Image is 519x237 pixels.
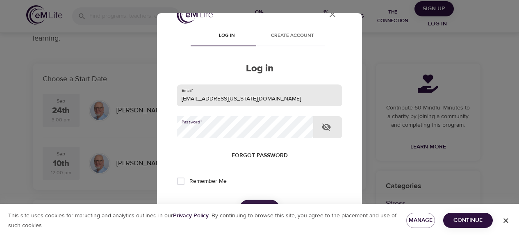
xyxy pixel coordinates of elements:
div: disabled tabs example [177,27,342,46]
span: Log in [199,32,255,40]
span: Manage [413,215,428,226]
span: Remember Me [189,177,227,186]
button: Forgot password [228,148,291,163]
b: Privacy Policy [173,212,209,219]
span: Create account [264,32,320,40]
span: Log in [249,203,270,214]
h2: Log in [177,63,342,75]
button: Log in [239,200,280,217]
button: close [323,5,342,24]
span: Continue [450,215,486,226]
span: Forgot password [232,150,288,161]
img: logo [177,5,213,24]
